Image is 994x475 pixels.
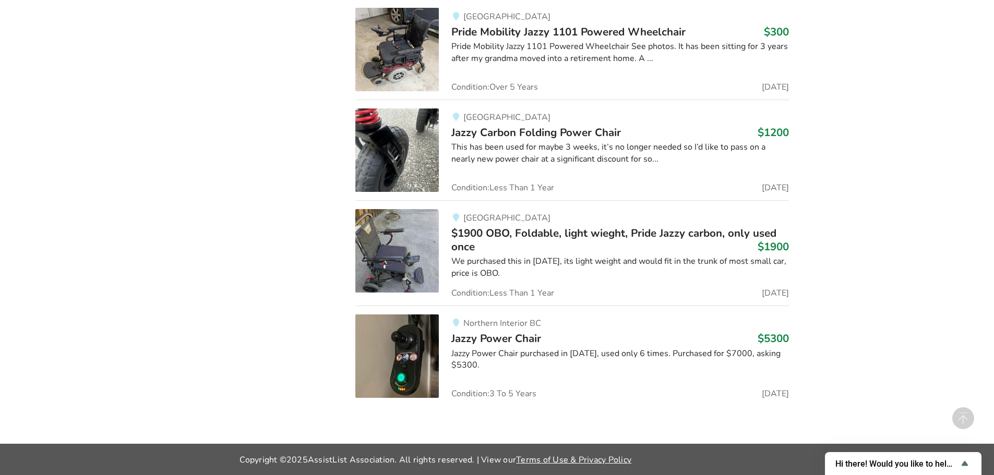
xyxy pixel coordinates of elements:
a: mobility-jazzy power chair Northern Interior BCJazzy Power Chair$5300Jazzy Power Chair purchased ... [355,306,789,398]
span: [GEOGRAPHIC_DATA] [463,11,550,22]
button: Show survey - Hi there! Would you like to help us improve AssistList? [835,457,971,470]
img: mobility-pride mobility jazzy 1101 powered wheelchair [355,8,439,91]
h3: $1200 [758,126,789,139]
span: [GEOGRAPHIC_DATA] [463,212,550,224]
h3: $5300 [758,332,789,345]
span: Jazzy Power Chair [451,331,541,346]
img: mobility-jazzy carbon folding power chair [355,108,439,192]
a: mobility-jazzy carbon folding power chair[GEOGRAPHIC_DATA]Jazzy Carbon Folding Power Chair$1200Th... [355,100,789,200]
img: mobility-jazzy power chair [355,314,439,398]
span: [DATE] [762,83,789,91]
span: Pride Mobility Jazzy 1101 Powered Wheelchair [451,25,686,39]
img: mobility-$1900 obo, foldable, light wieght, pride jazzy carbon, only used once [355,209,439,293]
a: Terms of Use & Privacy Policy [516,454,631,466]
span: $1900 OBO, Foldable, light wieght, Pride Jazzy carbon, only used once [451,226,776,254]
span: [GEOGRAPHIC_DATA] [463,112,550,123]
span: [DATE] [762,289,789,297]
div: This has been used for maybe 3 weeks, it’s no longer needed so I’d like to pass on a nearly new p... [451,141,789,165]
span: Condition: 3 To 5 Years [451,389,536,398]
div: Jazzy Power Chair purchased in [DATE], used only 6 times. Purchased for $7000, asking $5300. [451,348,789,372]
span: Condition: Over 5 Years [451,83,538,91]
div: We purchased this in [DATE], its light weight and would fit in the trunk of most small car, price... [451,255,789,279]
h3: $1900 [758,240,789,253]
a: mobility-$1900 obo, foldable, light wieght, pride jazzy carbon, only used once [GEOGRAPHIC_DATA]$... [355,200,789,306]
span: Northern Interior BC [463,318,541,329]
div: Pride Mobility Jazzy 1101 Powered Wheelchair See photos. It has been sitting for 3 years after my... [451,41,789,65]
span: Jazzy Carbon Folding Power Chair [451,125,621,140]
span: Hi there! Would you like to help us improve AssistList? [835,459,959,469]
span: [DATE] [762,184,789,192]
span: [DATE] [762,389,789,398]
span: Condition: Less Than 1 Year [451,184,554,192]
h3: $300 [764,25,789,39]
span: Condition: Less Than 1 Year [451,289,554,297]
